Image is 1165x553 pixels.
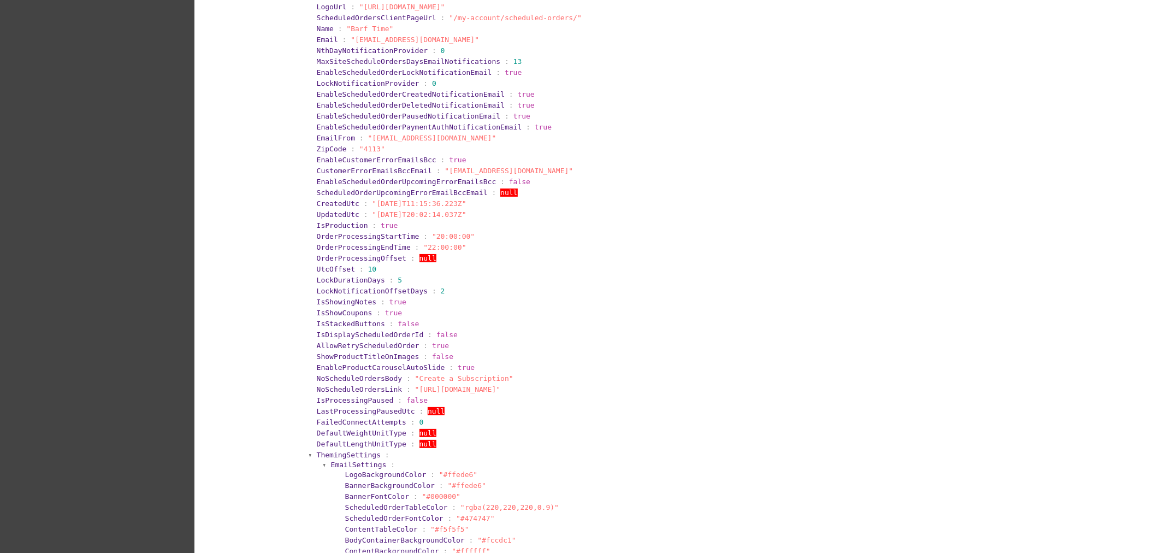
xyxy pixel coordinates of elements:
span: : [441,14,445,22]
span: CustomerErrorEmailsBccEmail [317,167,432,175]
span: LockNotificationOffsetDays [317,287,428,295]
span: 5 [398,276,402,284]
span: "[DATE]T20:02:14.037Z" [372,210,466,219]
span: "[DATE]T11:15:36.223Z" [372,199,466,208]
span: UtcOffset [317,265,355,273]
span: : [381,298,385,306]
span: 0 [432,79,436,87]
span: : [509,90,513,98]
span: : [428,331,432,339]
span: EnableCustomerErrorEmailsBcc [317,156,436,164]
span: false [432,352,453,361]
span: BodyContainerBackgroundColor [345,536,465,544]
span: OrderProcessingStartTime [317,232,419,240]
span: NoScheduleOrdersBody [317,374,403,383]
span: LockNotificationProvider [317,79,419,87]
span: false [436,331,458,339]
span: OrderProcessingOffset [317,254,406,262]
span: null [428,407,445,415]
span: NoScheduleOrdersLink [317,385,403,393]
span: AllowRetryScheduledOrder [317,342,419,350]
span: : [423,342,428,350]
span: Name [317,25,334,33]
span: : [419,407,424,415]
span: EmailSettings [331,461,387,469]
span: : [432,46,436,55]
span: LogoBackgroundColor [345,470,427,479]
span: : [509,101,513,109]
span: "[EMAIL_ADDRESS][DOMAIN_NAME]" [351,36,479,44]
span: true [535,123,552,131]
span: 0 [419,418,424,426]
span: : [389,320,394,328]
span: LastProcessingPausedUtc [317,407,415,415]
span: IsStackedButtons [317,320,385,328]
span: : [505,112,509,120]
span: NthDayNotificationProvider [317,46,428,55]
span: UpdatedUtc [317,210,359,219]
span: 13 [513,57,522,66]
span: MaxSiteScheduleOrdersDaysEmailNotifications [317,57,501,66]
span: IsDisplayScheduledOrderId [317,331,424,339]
span: : [359,134,364,142]
span: ScheduledOrderFontColor [345,514,443,522]
span: true [449,156,466,164]
span: null [419,254,436,262]
span: : [411,440,415,448]
span: EnableScheduledOrderLockNotificationEmail [317,68,492,77]
span: : [436,167,441,175]
span: : [423,79,428,87]
span: true [389,298,406,306]
span: true [505,68,522,77]
span: true [518,101,535,109]
span: 0 [441,46,445,55]
span: "[EMAIL_ADDRESS][DOMAIN_NAME]" [445,167,573,175]
span: : [398,396,402,404]
span: : [385,451,389,459]
span: true [432,342,449,350]
span: true [385,309,402,317]
span: CreatedUtc [317,199,359,208]
span: "[URL][DOMAIN_NAME]" [415,385,501,393]
span: : [448,514,452,522]
span: ScheduledOrderTableColor [345,503,448,511]
span: 2 [441,287,445,295]
span: : [351,3,355,11]
span: : [439,481,443,490]
span: : [469,536,474,544]
span: false [509,178,530,186]
span: "#ffede6" [439,470,477,479]
span: : [351,145,355,153]
span: : [415,243,419,251]
span: ScheduledOrderUpcomingErrorEmailBccEmail [317,189,488,197]
span: Email [317,36,338,44]
span: "20:00:00" [432,232,475,240]
span: "#474747" [456,514,494,522]
span: LockDurationDays [317,276,385,284]
span: IsShowCoupons [317,309,372,317]
span: : [391,461,395,469]
span: : [526,123,530,131]
span: ContentTableColor [345,525,418,533]
span: : [411,254,415,262]
span: : [359,265,364,273]
span: null [419,440,436,448]
span: DefaultLengthUnitType [317,440,406,448]
span: "22:00:00" [423,243,466,251]
span: IsProcessingPaused [317,396,394,404]
span: ShowProductTitleOnImages [317,352,419,361]
span: : [423,232,428,240]
span: false [398,320,419,328]
span: ZipCode [317,145,347,153]
span: : [389,276,394,284]
span: "#ffede6" [448,481,486,490]
span: BannerBackgroundColor [345,481,435,490]
span: : [492,189,496,197]
span: : [423,352,428,361]
span: "#fccdc1" [477,536,516,544]
span: : [406,385,411,393]
span: OrderProcessingEndTime [317,243,411,251]
span: : [422,525,427,533]
span: BannerFontColor [345,492,409,501]
span: "Create a Subscription" [415,374,513,383]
